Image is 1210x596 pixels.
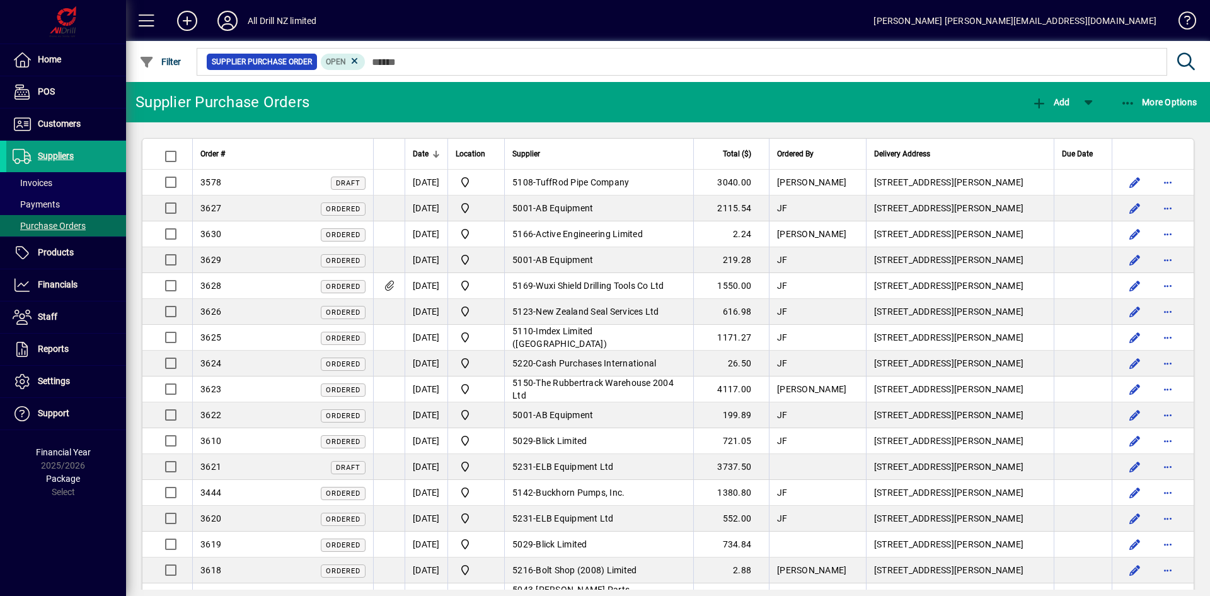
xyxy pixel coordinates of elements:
td: 2.88 [693,558,769,583]
td: [STREET_ADDRESS][PERSON_NAME] [866,454,1054,480]
span: 5169 [512,281,533,291]
a: Financials [6,269,126,301]
td: [STREET_ADDRESS][PERSON_NAME] [866,558,1054,583]
button: More options [1158,405,1178,425]
span: Home [38,54,61,64]
span: All Drill NZ Limited [456,459,497,474]
td: - [504,299,693,325]
span: ELB Equipment Ltd [536,513,613,523]
td: [DATE] [405,558,447,583]
span: JF [777,307,788,317]
span: Ordered [326,489,360,498]
td: - [504,221,693,247]
td: [STREET_ADDRESS][PERSON_NAME] [866,196,1054,221]
td: [DATE] [405,299,447,325]
span: JF [777,488,788,498]
td: 616.98 [693,299,769,325]
span: 3626 [200,307,221,317]
span: Ordered [326,360,360,368]
span: JF [777,203,788,213]
span: Support [38,408,69,418]
td: [STREET_ADDRESS][PERSON_NAME] [866,351,1054,377]
span: All Drill NZ Limited [456,175,497,190]
span: 5001 [512,255,533,265]
td: 3737.50 [693,454,769,480]
span: 3627 [200,203,221,213]
span: All Drill NZ Limited [456,356,497,371]
td: 199.89 [693,402,769,428]
span: AB Equipment [536,410,593,420]
span: AB Equipment [536,255,593,265]
span: Package [46,474,80,484]
td: 1550.00 [693,273,769,299]
td: [STREET_ADDRESS][PERSON_NAME] [866,221,1054,247]
span: TuffRod Pipe Company [536,177,629,187]
span: All Drill NZ Limited [456,382,497,397]
td: - [504,196,693,221]
td: [DATE] [405,196,447,221]
span: More Options [1121,97,1197,107]
span: Financial Year [36,447,91,457]
span: JF [777,513,788,523]
span: Staff [38,312,57,322]
a: Invoices [6,172,126,194]
span: Ordered [326,515,360,523]
span: 5231 [512,462,533,472]
span: 5166 [512,229,533,239]
button: More options [1158,224,1178,244]
button: More options [1158,508,1178,529]
td: [STREET_ADDRESS][PERSON_NAME] [866,428,1054,454]
td: 4117.00 [693,377,769,402]
div: Location [456,147,497,161]
span: Customers [38,119,81,129]
button: More options [1158,172,1178,192]
button: More options [1158,198,1178,218]
span: [PERSON_NAME] [777,384,846,394]
button: Edit [1125,508,1145,529]
td: - [504,351,693,377]
span: [PERSON_NAME] [777,229,846,239]
td: - [504,325,693,351]
div: Supplier Purchase Orders [135,92,309,112]
div: All Drill NZ limited [248,11,317,31]
td: [STREET_ADDRESS][PERSON_NAME] [866,325,1054,351]
span: 3610 [200,436,221,446]
td: 721.05 [693,428,769,454]
span: 5123 [512,307,533,317]
button: Edit [1125,431,1145,451]
button: Edit [1125,379,1145,399]
span: Open [326,57,346,66]
a: Settings [6,366,126,397]
span: 3629 [200,255,221,265]
a: Home [6,44,126,76]
button: Edit [1125,560,1145,580]
td: [STREET_ADDRESS][PERSON_NAME] [866,170,1054,196]
td: [STREET_ADDRESS][PERSON_NAME] [866,273,1054,299]
button: Edit [1125,457,1145,477]
span: 5110 [512,326,533,336]
span: JF [777,410,788,420]
td: - [504,247,693,273]
a: Products [6,237,126,269]
a: Purchase Orders [6,215,126,237]
button: More options [1158,250,1178,270]
td: [DATE] [405,377,447,402]
span: Ordered [326,308,360,317]
button: More options [1158,457,1178,477]
td: 552.00 [693,506,769,532]
span: 5001 [512,203,533,213]
span: Ordered By [777,147,814,161]
span: The Rubbertrack Warehouse 2004 Ltd [512,378,674,400]
td: [DATE] [405,221,447,247]
span: Add [1032,97,1069,107]
span: 5231 [512,513,533,523]
td: 1171.27 [693,325,769,351]
span: 3624 [200,358,221,368]
td: [DATE] [405,402,447,428]
span: Invoices [13,178,52,188]
a: Knowledge Base [1169,3,1194,44]
span: Buckhorn Pumps, Inc. [536,488,625,498]
span: All Drill NZ Limited [456,511,497,526]
span: Blick Limited [536,436,587,446]
td: - [504,428,693,454]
